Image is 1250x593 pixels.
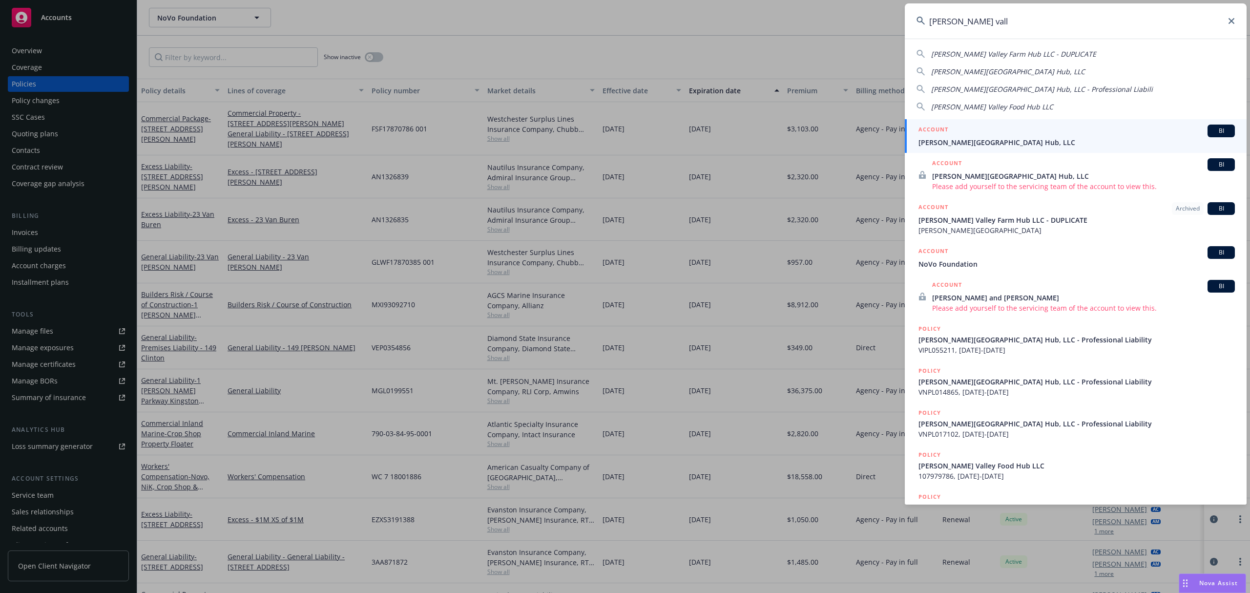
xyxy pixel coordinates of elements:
[932,303,1235,313] span: Please add yourself to the servicing team of the account to view this.
[918,225,1235,235] span: [PERSON_NAME][GEOGRAPHIC_DATA]
[931,102,1053,111] span: [PERSON_NAME] Valley Food Hub LLC
[918,246,948,258] h5: ACCOUNT
[918,503,1235,513] span: Crop Shop [PERSON_NAME] Valley LLC
[932,171,1235,181] span: [PERSON_NAME][GEOGRAPHIC_DATA] Hub, LLC
[905,318,1247,360] a: POLICY[PERSON_NAME][GEOGRAPHIC_DATA] Hub, LLC - Professional LiabilityVIPL055211, [DATE]-[DATE]
[918,471,1235,481] span: 107979786, [DATE]-[DATE]
[918,259,1235,269] span: NoVo Foundation
[905,360,1247,402] a: POLICY[PERSON_NAME][GEOGRAPHIC_DATA] Hub, LLC - Professional LiabilityVNPL014865, [DATE]-[DATE]
[932,280,962,292] h5: ACCOUNT
[918,137,1235,148] span: [PERSON_NAME][GEOGRAPHIC_DATA] Hub, LLC
[1176,204,1200,213] span: Archived
[918,461,1235,471] span: [PERSON_NAME] Valley Food Hub LLC
[918,429,1235,439] span: VNPL017102, [DATE]-[DATE]
[905,153,1247,197] a: ACCOUNTBI[PERSON_NAME][GEOGRAPHIC_DATA] Hub, LLCPlease add yourself to the servicing team of the ...
[918,366,941,376] h5: POLICY
[931,85,1153,94] span: [PERSON_NAME][GEOGRAPHIC_DATA] Hub, LLC - Professional Liabili
[1211,282,1231,291] span: BI
[918,387,1235,397] span: VNPL014865, [DATE]-[DATE]
[1211,248,1231,257] span: BI
[932,181,1235,191] span: Please add yourself to the servicing team of the account to view this.
[918,125,948,136] h5: ACCOUNT
[932,293,1235,303] span: [PERSON_NAME] and [PERSON_NAME]
[918,202,948,214] h5: ACCOUNT
[905,402,1247,445] a: POLICY[PERSON_NAME][GEOGRAPHIC_DATA] Hub, LLC - Professional LiabilityVNPL017102, [DATE]-[DATE]
[918,408,941,418] h5: POLICY
[905,3,1247,39] input: Search...
[931,49,1096,59] span: [PERSON_NAME] Valley Farm Hub LLC - DUPLICATE
[905,197,1247,241] a: ACCOUNTArchivedBI[PERSON_NAME] Valley Farm Hub LLC - DUPLICATE[PERSON_NAME][GEOGRAPHIC_DATA]
[905,241,1247,275] a: ACCOUNTBINoVo Foundation
[905,119,1247,153] a: ACCOUNTBI[PERSON_NAME][GEOGRAPHIC_DATA] Hub, LLC
[1211,127,1231,135] span: BI
[905,487,1247,529] a: POLICYCrop Shop [PERSON_NAME] Valley LLC
[1179,573,1246,593] button: Nova Assist
[1199,579,1238,587] span: Nova Assist
[918,345,1235,355] span: VIPL055211, [DATE]-[DATE]
[918,215,1235,225] span: [PERSON_NAME] Valley Farm Hub LLC - DUPLICATE
[918,335,1235,345] span: [PERSON_NAME][GEOGRAPHIC_DATA] Hub, LLC - Professional Liability
[918,377,1235,387] span: [PERSON_NAME][GEOGRAPHIC_DATA] Hub, LLC - Professional Liability
[931,67,1085,76] span: [PERSON_NAME][GEOGRAPHIC_DATA] Hub, LLC
[918,450,941,460] h5: POLICY
[918,492,941,502] h5: POLICY
[905,445,1247,487] a: POLICY[PERSON_NAME] Valley Food Hub LLC107979786, [DATE]-[DATE]
[905,275,1247,318] a: ACCOUNTBI[PERSON_NAME] and [PERSON_NAME]Please add yourself to the servicing team of the account ...
[918,419,1235,429] span: [PERSON_NAME][GEOGRAPHIC_DATA] Hub, LLC - Professional Liability
[1211,160,1231,169] span: BI
[1179,574,1191,593] div: Drag to move
[932,158,962,170] h5: ACCOUNT
[918,324,941,334] h5: POLICY
[1211,204,1231,213] span: BI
